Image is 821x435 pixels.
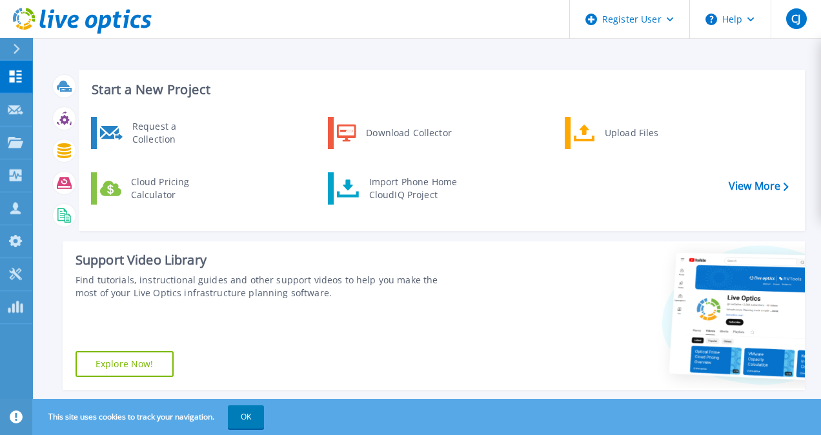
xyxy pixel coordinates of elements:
[729,180,789,192] a: View More
[91,172,223,205] a: Cloud Pricing Calculator
[328,117,460,149] a: Download Collector
[76,351,174,377] a: Explore Now!
[360,120,457,146] div: Download Collector
[35,405,264,429] span: This site uses cookies to track your navigation.
[598,120,694,146] div: Upload Files
[91,117,223,149] a: Request a Collection
[363,176,463,201] div: Import Phone Home CloudIQ Project
[126,120,220,146] div: Request a Collection
[92,83,788,97] h3: Start a New Project
[76,252,461,268] div: Support Video Library
[125,176,220,201] div: Cloud Pricing Calculator
[565,117,697,149] a: Upload Files
[228,405,264,429] button: OK
[76,274,461,299] div: Find tutorials, instructional guides and other support videos to help you make the most of your L...
[791,14,800,24] span: CJ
